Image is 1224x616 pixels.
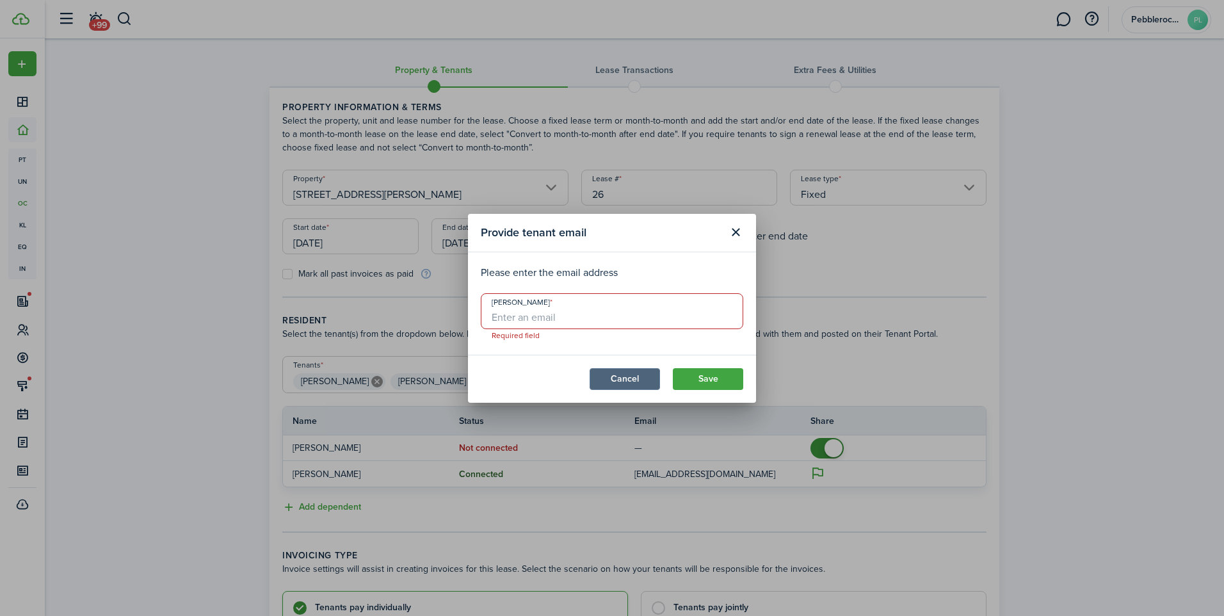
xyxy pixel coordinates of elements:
button: Save [673,368,743,390]
input: Enter an email [481,293,743,329]
span: Required field [481,329,550,342]
modal-title: Provide tenant email [481,220,721,245]
p: Please enter the email address [481,265,743,280]
button: Cancel [590,368,660,390]
button: Close modal [725,222,746,243]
